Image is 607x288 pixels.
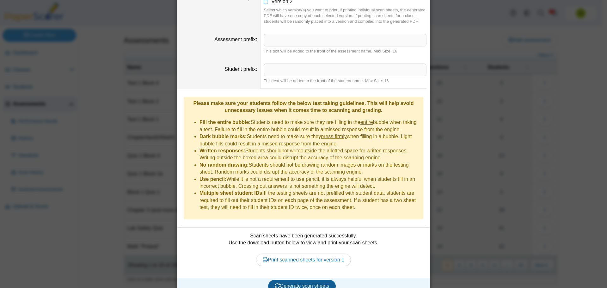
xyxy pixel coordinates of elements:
u: entire [360,119,373,125]
u: press firmly [321,134,347,139]
b: Fill the entire bubble: [199,119,251,125]
b: Written responses: [199,148,245,153]
b: Use pencil: [199,176,226,182]
u: not write [281,148,300,153]
li: While it is not a requirement to use pencil, it is always helpful when students fill in an incorr... [199,176,420,190]
div: This text will be added to the front of the student name. Max Size: 16 [264,78,426,84]
b: Dark bubble marks: [199,134,247,139]
li: Students should outside the allotted space for written responses. Writing outside the boxed area ... [199,147,420,162]
li: Students should not be drawing random images or marks on the testing sheet. Random marks could di... [199,162,420,176]
label: Student prefix [224,66,257,72]
div: Scan sheets have been generated successfully. Use the download button below to view and print you... [181,232,426,273]
b: Please make sure your students follow the below test taking guidelines. This will help avoid unne... [193,101,414,113]
b: No random drawing: [199,162,249,168]
div: Select which version(s) you want to print. If printing individual scan sheets, the generated PDF ... [264,7,426,25]
b: Multiple sheet student IDs: [199,190,264,196]
div: This text will be added to the front of the assessment name. Max Size: 16 [264,48,426,54]
li: Students need to make sure they are filling in the bubble when taking a test. Failure to fill in ... [199,119,420,133]
label: Assessment prefix [214,37,257,42]
a: Print scanned sheets for version 1 [256,254,351,266]
li: If the testing sheets are not prefilled with student data, students are required to fill out thei... [199,190,420,211]
li: Students need to make sure they when filling in a bubble. Light bubble fills could result in a mi... [199,133,420,147]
